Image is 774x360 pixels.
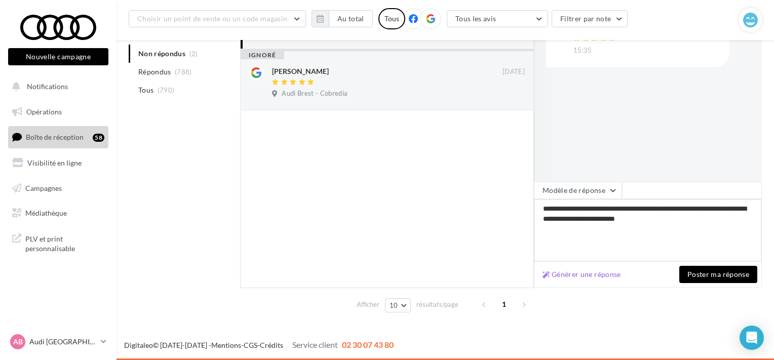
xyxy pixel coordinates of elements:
span: Service client [292,340,338,349]
span: Audi Brest - Cobredia [282,89,347,98]
span: 15:35 [573,46,592,55]
button: Modèle de réponse [534,182,622,199]
button: Tous les avis [447,10,548,27]
span: Médiathèque [25,209,67,217]
button: Nouvelle campagne [8,48,108,65]
button: Au total [312,10,373,27]
button: Poster ma réponse [679,266,757,283]
span: Afficher [357,300,379,309]
span: Répondus [138,67,171,77]
button: Notifications [6,76,106,97]
a: CGS [244,341,257,349]
span: 10 [390,301,398,309]
a: Digitaleo [124,341,153,349]
span: © [DATE]-[DATE] - - - [124,341,394,349]
p: Audi [GEOGRAPHIC_DATA] [29,337,97,347]
a: Boîte de réception58 [6,126,110,148]
span: AB [13,337,23,347]
span: PLV et print personnalisable [25,232,104,254]
span: Opérations [26,107,62,116]
span: 1 [496,296,512,312]
a: Opérations [6,101,110,123]
span: (788) [175,68,192,76]
span: Campagnes [25,183,62,192]
button: Au total [329,10,373,27]
a: AB Audi [GEOGRAPHIC_DATA] [8,332,108,351]
a: Visibilité en ligne [6,152,110,174]
span: (790) [158,86,175,94]
span: résultats/page [416,300,458,309]
button: Générer une réponse [538,268,625,281]
div: ignoré [241,51,284,59]
span: Tous [138,85,153,95]
span: [DATE] [502,67,525,76]
span: Notifications [27,82,68,91]
span: Boîte de réception [26,133,84,141]
button: Filtrer par note [552,10,628,27]
div: Open Intercom Messenger [740,326,764,350]
button: 10 [385,298,411,312]
a: Crédits [260,341,283,349]
span: Visibilité en ligne [27,158,82,167]
div: Tous [378,8,405,29]
a: Mentions [211,341,241,349]
a: Médiathèque [6,203,110,224]
a: PLV et print personnalisable [6,228,110,258]
button: Choisir un point de vente ou un code magasin [129,10,306,27]
span: 02 30 07 43 80 [342,340,394,349]
div: [PERSON_NAME] [272,66,329,76]
div: 58 [93,134,104,142]
a: Campagnes [6,178,110,199]
span: Tous les avis [455,14,496,23]
span: Choisir un point de vente ou un code magasin [137,14,287,23]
